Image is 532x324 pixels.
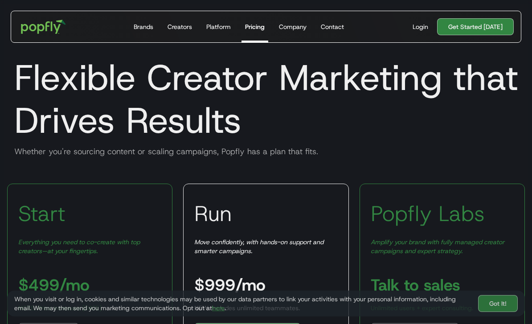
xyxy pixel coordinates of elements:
h3: $499/mo [18,277,90,293]
div: Creators [168,22,192,31]
h3: Start [18,200,65,227]
h3: Popfly Labs [371,200,485,227]
h1: Flexible Creator Marketing that Drives Results [7,56,525,142]
a: Brands [130,11,157,42]
em: Move confidently, with hands-on support and smarter campaigns. [194,238,323,255]
a: Company [275,11,310,42]
div: When you visit or log in, cookies and similar technologies may be used by our data partners to li... [14,295,471,312]
em: Everything you need to co-create with top creators—at your fingertips. [18,238,140,255]
div: Brands [134,22,153,31]
div: Login [413,22,428,31]
em: Amplify your brand with fully managed creator campaigns and expert strategy. [371,238,504,255]
a: Got It! [478,295,518,312]
h3: Run [194,200,232,227]
div: Company [279,22,307,31]
a: Get Started [DATE] [437,18,514,35]
a: Platform [203,11,234,42]
a: Login [409,22,432,31]
a: home [15,13,72,40]
a: here [212,304,225,312]
div: Whether you're sourcing content or scaling campaigns, Popfly has a plan that fits. [7,146,525,157]
h3: $999/mo [194,277,266,293]
div: Platform [206,22,231,31]
a: Contact [317,11,348,42]
a: Pricing [241,11,268,42]
div: Pricing [245,22,265,31]
a: Creators [164,11,196,42]
h3: Talk to sales [371,277,460,293]
div: Contact [321,22,344,31]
